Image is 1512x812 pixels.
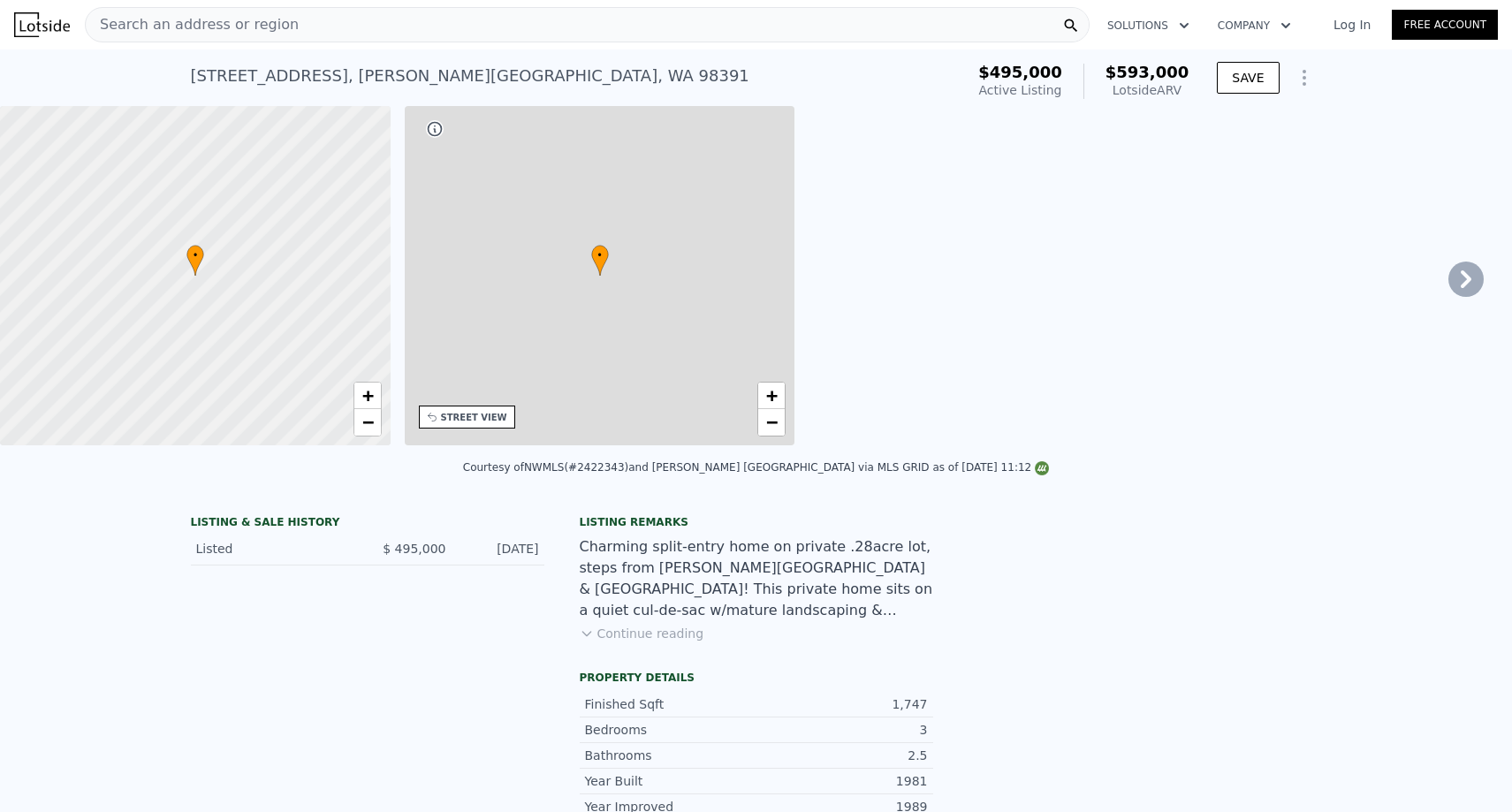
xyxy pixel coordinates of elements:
[585,772,756,790] div: Year Built
[756,721,928,739] div: 3
[758,383,785,409] a: Zoom in
[354,383,381,409] a: Zoom in
[979,83,1062,97] span: Active Listing
[1035,461,1049,475] img: NWMLS Logo
[86,14,299,35] span: Search an address or region
[186,247,204,263] span: •
[354,409,381,436] a: Zoom out
[1204,10,1305,42] button: Company
[756,772,928,790] div: 1981
[766,411,778,433] span: −
[463,461,1049,474] div: Courtesy of NWMLS (#2422343) and [PERSON_NAME] [GEOGRAPHIC_DATA] via MLS GRID as of [DATE] 11:12
[361,384,373,406] span: +
[186,245,204,276] div: •
[1287,60,1322,95] button: Show Options
[14,12,70,37] img: Lotside
[766,384,778,406] span: +
[196,540,353,558] div: Listed
[441,411,507,424] div: STREET VIEW
[580,536,933,621] div: Charming split-entry home on private .28acre lot, steps from [PERSON_NAME][GEOGRAPHIC_DATA] & [GE...
[361,411,373,433] span: −
[580,625,704,642] button: Continue reading
[585,721,756,739] div: Bedrooms
[1217,62,1279,94] button: SAVE
[1106,81,1189,99] div: Lotside ARV
[585,695,756,713] div: Finished Sqft
[1392,10,1498,40] a: Free Account
[1093,10,1204,42] button: Solutions
[591,245,609,276] div: •
[591,247,609,263] span: •
[1312,16,1392,34] a: Log In
[580,671,933,685] div: Property details
[383,542,445,556] span: $ 495,000
[978,63,1062,81] span: $495,000
[1106,63,1189,81] span: $593,000
[191,515,544,533] div: LISTING & SALE HISTORY
[460,540,539,558] div: [DATE]
[580,515,933,529] div: Listing remarks
[758,409,785,436] a: Zoom out
[585,747,756,764] div: Bathrooms
[191,64,749,88] div: [STREET_ADDRESS] , [PERSON_NAME][GEOGRAPHIC_DATA] , WA 98391
[756,695,928,713] div: 1,747
[756,747,928,764] div: 2.5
